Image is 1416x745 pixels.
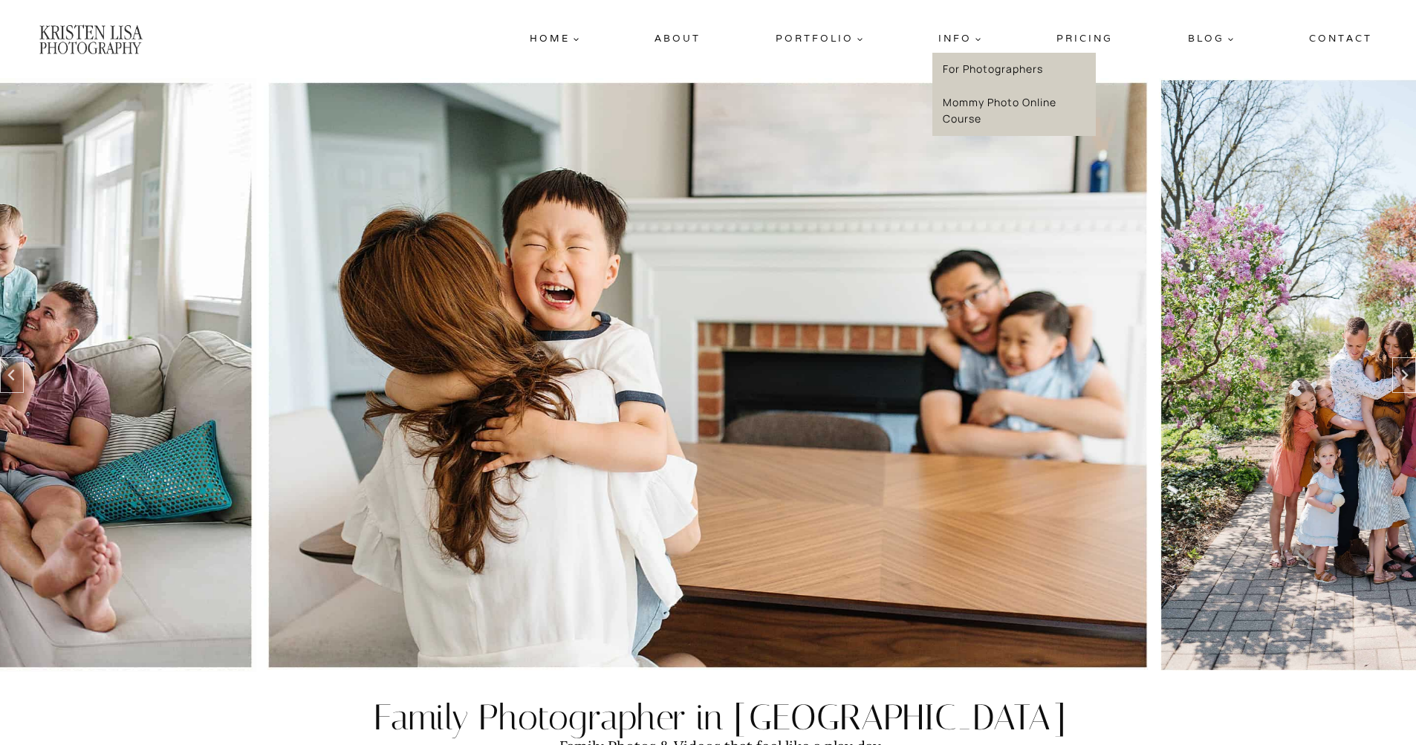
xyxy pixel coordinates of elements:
[24,24,36,36] img: logo_orange.svg
[264,78,1152,672] li: 1 of 11
[932,25,987,52] button: Child menu of Info
[38,23,143,55] img: Kristen Lisa Photography
[932,53,1096,86] a: For Photographers
[1303,25,1378,52] a: Contact
[39,39,163,51] div: Domain: [DOMAIN_NAME]
[1050,25,1119,52] a: Pricing
[770,25,869,52] button: Child menu of Portfolio
[148,86,160,98] img: tab_keywords_by_traffic_grey.svg
[1392,357,1416,393] button: Next slide
[524,25,585,52] button: Child menu of Home
[40,86,52,98] img: tab_domain_overview_orange.svg
[1182,25,1240,52] button: Child menu of Blog
[56,88,133,97] div: Domain Overview
[649,25,707,52] a: About
[932,85,1096,135] a: Mommy Photo Online Course
[36,696,1404,739] h1: Family Photographer in [GEOGRAPHIC_DATA]
[164,88,250,97] div: Keywords by Traffic
[24,39,36,51] img: website_grey.svg
[42,24,73,36] div: v 4.0.25
[524,25,1378,52] nav: Primary Navigation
